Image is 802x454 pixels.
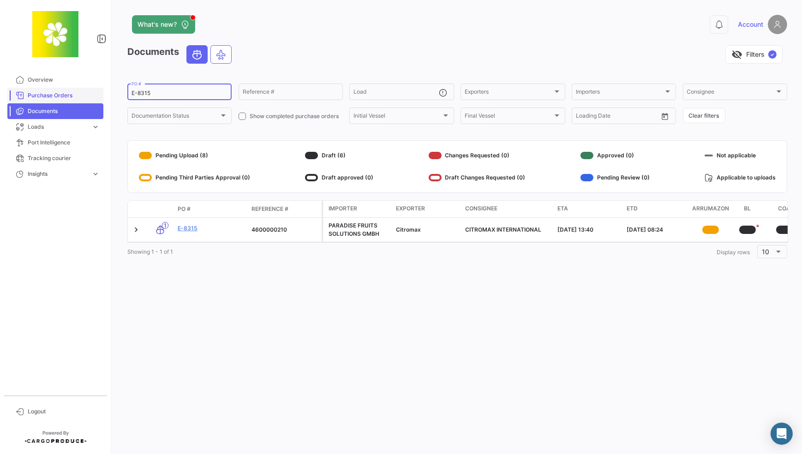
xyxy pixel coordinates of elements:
[28,91,100,100] span: Purchase Orders
[465,90,552,96] span: Exporters
[7,150,103,166] a: Tracking courier
[146,205,174,213] datatable-header-cell: Transport mode
[557,226,619,234] div: [DATE] 13:40
[178,205,191,213] span: PO #
[138,20,177,29] span: What's new?
[461,201,554,217] datatable-header-cell: Consignee
[28,76,100,84] span: Overview
[396,204,425,213] span: Exporter
[729,201,766,217] datatable-header-cell: BL
[762,248,770,256] span: 10
[576,114,589,120] input: From
[174,201,248,217] datatable-header-cell: PO #
[429,170,526,185] div: Draft Changes Requested (0)
[595,114,634,120] input: To
[28,170,88,178] span: Insights
[162,222,168,229] span: 1
[692,201,729,217] datatable-header-cell: Arrumazon
[581,170,650,185] div: Pending Review (0)
[557,204,568,213] span: ETA
[28,123,88,131] span: Loads
[211,46,231,63] button: Air
[744,204,751,214] span: BL
[305,170,373,185] div: Draft approved (0)
[28,154,100,162] span: Tracking courier
[139,148,250,163] div: Pending Upload (8)
[132,114,219,120] span: Documentation Status
[771,423,793,445] div: Abrir Intercom Messenger
[465,114,552,120] span: Final Vessel
[248,201,322,217] datatable-header-cell: Reference #
[396,226,458,234] div: Citromax
[576,90,664,96] span: Importers
[683,108,725,123] button: Clear filters
[353,114,441,120] span: Initial Vessel
[768,50,777,59] span: ✓
[132,225,141,234] a: Expand/Collapse Row
[658,109,672,123] button: Open calendar
[731,49,742,60] span: visibility_off
[251,226,318,234] div: 4600000210
[392,201,461,217] datatable-header-cell: Exporter
[465,204,497,213] span: Consignee
[139,170,250,185] div: Pending Third Parties Approval (0)
[465,226,541,233] span: CITROMAX INTERNATIONAL
[554,201,623,217] datatable-header-cell: ETA
[627,204,638,213] span: ETD
[250,112,339,120] span: Show completed purchase orders
[778,204,791,214] span: COA
[329,204,357,213] span: Importer
[187,46,207,63] button: Ocean
[7,72,103,88] a: Overview
[127,248,173,255] span: Showing 1 - 1 of 1
[738,20,763,29] span: Account
[623,201,692,217] datatable-header-cell: ETD
[329,221,389,238] div: PARADISE FRUITS SOLUTIONS GMBH
[28,107,100,115] span: Documents
[7,135,103,150] a: Port Intelligence
[717,249,750,256] span: Display rows
[581,148,650,163] div: Approved (0)
[692,204,729,214] span: Arrumazon
[251,205,288,213] span: Reference #
[687,90,775,96] span: Consignee
[725,45,783,64] button: visibility_offFilters✓
[127,45,234,64] h3: Documents
[132,15,195,34] button: What's new?
[32,11,78,57] img: 8664c674-3a9e-46e9-8cba-ffa54c79117b.jfif
[7,103,103,119] a: Documents
[28,138,100,147] span: Port Intelligence
[7,88,103,103] a: Purchase Orders
[705,170,776,185] div: Applicable to uploads
[305,148,373,163] div: Draft (6)
[705,148,776,163] div: Not applicable
[429,148,526,163] div: Changes Requested (0)
[178,224,244,233] a: E-8315
[768,15,787,34] img: placeholder-user.png
[91,170,100,178] span: expand_more
[28,407,100,416] span: Logout
[91,123,100,131] span: expand_more
[323,201,392,217] datatable-header-cell: Importer
[627,226,688,234] div: [DATE] 08:24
